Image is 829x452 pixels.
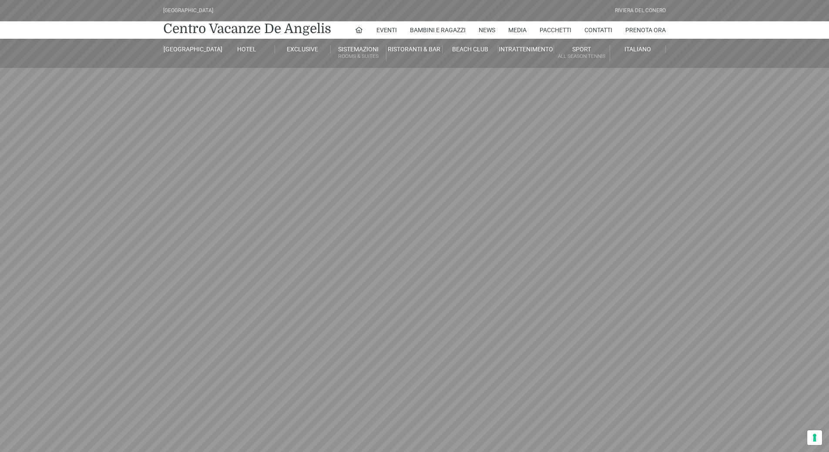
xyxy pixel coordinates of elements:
a: Media [508,21,527,39]
a: Contatti [584,21,612,39]
a: Bambini e Ragazzi [410,21,466,39]
a: Intrattenimento [498,45,554,53]
small: Rooms & Suites [331,52,386,60]
a: Prenota Ora [625,21,666,39]
span: Italiano [624,46,651,53]
a: Centro Vacanze De Angelis [163,20,331,37]
div: Riviera Del Conero [615,7,666,15]
a: News [479,21,495,39]
a: SportAll Season Tennis [554,45,610,61]
a: Exclusive [275,45,331,53]
a: Italiano [610,45,666,53]
a: Ristoranti & Bar [386,45,442,53]
a: Hotel [219,45,275,53]
button: Le tue preferenze relative al consenso per le tecnologie di tracciamento [807,430,822,445]
small: All Season Tennis [554,52,609,60]
a: SistemazioniRooms & Suites [331,45,386,61]
div: [GEOGRAPHIC_DATA] [163,7,213,15]
a: [GEOGRAPHIC_DATA] [163,45,219,53]
a: Beach Club [443,45,498,53]
a: Eventi [376,21,397,39]
a: Pacchetti [540,21,571,39]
